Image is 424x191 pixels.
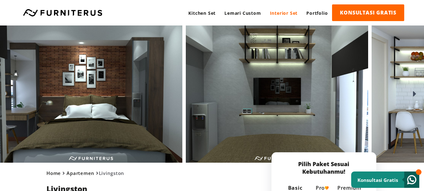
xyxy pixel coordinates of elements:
[67,170,94,176] a: Apartemen
[357,177,398,183] small: Konsultasi Gratis
[220,4,265,22] a: Lemari Custom
[46,170,124,176] span: Livingston
[184,4,220,22] a: Kitchen Set
[282,160,365,175] p: Pilih Paket Sesuai Kebutuhanmu!
[302,4,332,22] a: Portfolio
[266,4,302,22] a: Interior Set
[186,25,368,163] img: Interior Industrial Livingston
[351,171,419,188] a: Konsultasi Gratis
[46,170,61,176] a: Home
[332,4,404,21] a: KONSULTASI GRATIS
